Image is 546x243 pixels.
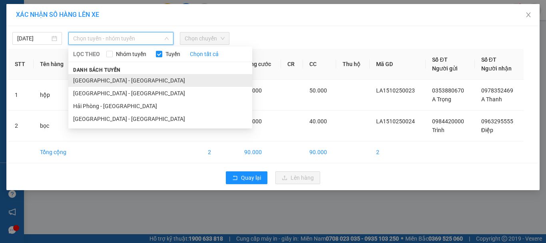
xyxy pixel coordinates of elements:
strong: CHUYỂN PHÁT NHANH VIP ANH HUY [50,6,110,32]
th: STT [8,49,34,80]
span: down [164,36,169,41]
a: Chọn tất cả [190,50,219,58]
span: LA1510250024 [376,118,415,125]
button: rollbackQuay lại [226,171,267,184]
th: Mã GD [370,49,426,80]
span: LỌC THEO [73,50,100,58]
input: 15/10/2025 [17,34,50,43]
span: Người nhận [481,65,512,72]
td: 2 [370,141,426,163]
span: XÁC NHẬN SỐ HÀNG LÊN XE [16,11,99,18]
span: rollback [232,175,238,181]
span: A Thanh [481,96,502,102]
td: 2 [201,141,238,163]
span: 50.000 [244,87,262,94]
td: 90.000 [238,141,281,163]
td: hộp [34,80,76,110]
li: [GEOGRAPHIC_DATA] - [GEOGRAPHIC_DATA] [68,87,252,100]
th: Tên hàng [34,49,76,80]
span: Danh sách tuyến [68,66,126,74]
span: LA1510250023 [376,87,415,94]
img: logo [4,32,44,72]
span: Chuyển phát nhanh: [GEOGRAPHIC_DATA] - [GEOGRAPHIC_DATA] [45,34,114,63]
span: close [525,12,532,18]
li: Hải Phòng - [GEOGRAPHIC_DATA] [68,100,252,112]
span: 0984420000 [432,118,464,125]
button: Close [517,4,540,26]
span: Số ĐT [432,56,447,63]
td: 2 [8,110,34,141]
span: A Trọng [432,96,451,102]
button: uploadLên hàng [275,171,320,184]
span: Số ĐT [481,56,496,63]
span: 40.000 [244,118,262,125]
span: Tuyến [162,50,183,58]
span: Người gửi [432,65,458,72]
span: Chọn tuyến - nhóm tuyến [73,32,169,44]
th: CC [303,49,336,80]
li: [GEOGRAPHIC_DATA] - [GEOGRAPHIC_DATA] [68,74,252,87]
span: Nhóm tuyến [113,50,149,58]
td: bọc [34,110,76,141]
span: 40.000 [309,118,327,125]
span: Chọn chuyến [185,32,225,44]
span: Trình [432,127,444,133]
th: Tổng cước [238,49,281,80]
th: CR [281,49,303,80]
span: 0978352469 [481,87,513,94]
td: 90.000 [303,141,336,163]
th: Thu hộ [336,49,370,80]
span: Quay lại [241,173,261,182]
span: Điệp [481,127,493,133]
span: 0353880670 [432,87,464,94]
span: 0963295555 [481,118,513,125]
td: 1 [8,80,34,110]
li: [GEOGRAPHIC_DATA] - [GEOGRAPHIC_DATA] [68,112,252,125]
td: Tổng cộng [34,141,76,163]
span: 50.000 [309,87,327,94]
